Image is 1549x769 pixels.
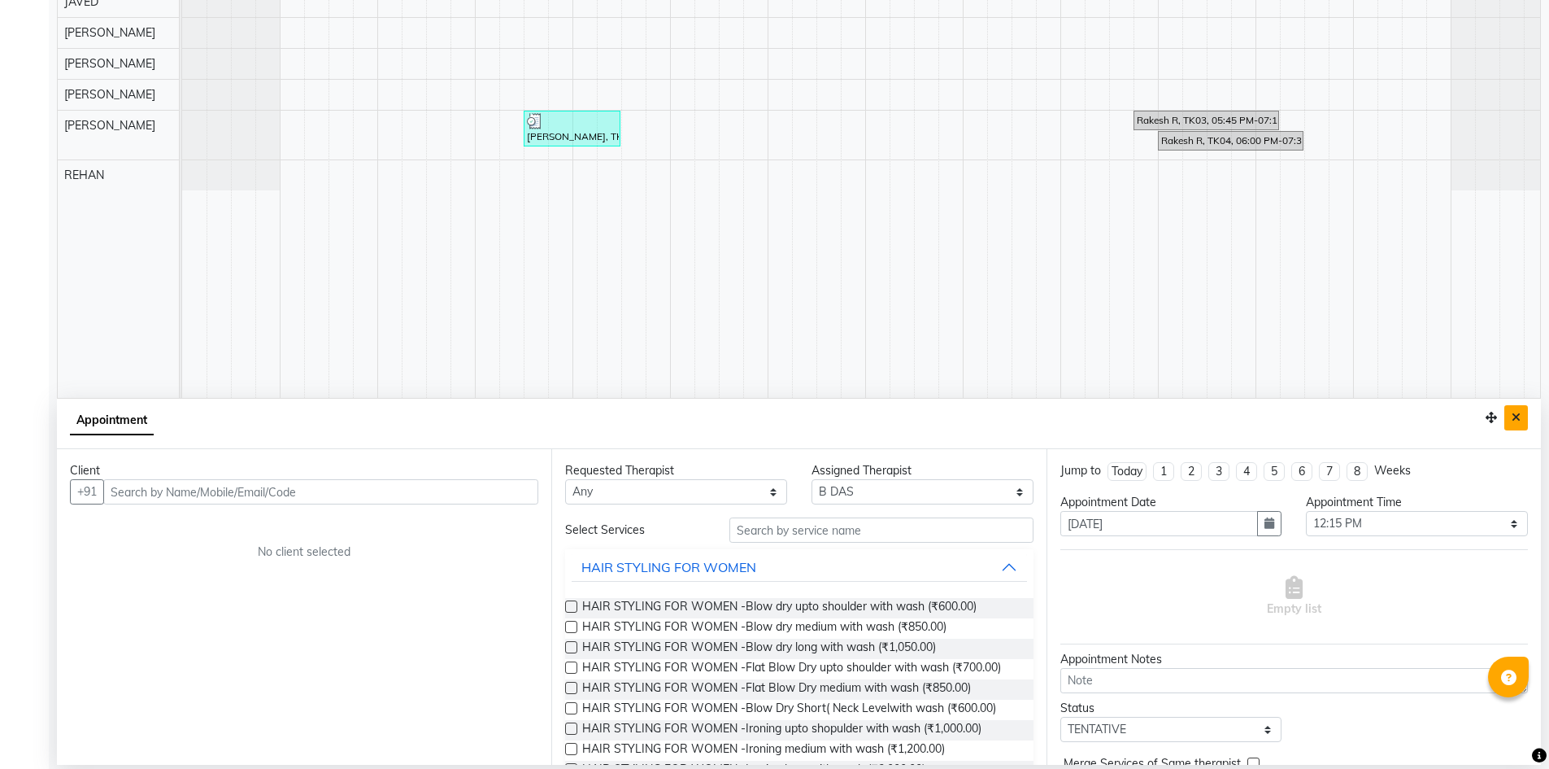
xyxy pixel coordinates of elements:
[1319,462,1340,481] li: 7
[582,618,946,639] span: HAIR STYLING FOR WOMEN -Blow dry medium with wash (₹850.00)
[64,87,155,102] span: [PERSON_NAME]
[525,113,619,144] div: [PERSON_NAME], TK01, 11:30 AM-12:30 PM, NEAR BUY VOUCHERS - Aroma Classic Full Body Massage(60 mi...
[553,522,717,539] div: Select Services
[1060,700,1282,717] div: Status
[565,462,787,479] div: Requested Therapist
[811,462,1033,479] div: Assigned Therapist
[1153,462,1174,481] li: 1
[582,679,971,700] span: HAIR STYLING FOR WOMEN -Flat Blow Dry medium with wash (₹850.00)
[582,741,945,761] span: HAIR STYLING FOR WOMEN -Ironing medium with wash (₹1,200.00)
[1181,462,1202,481] li: 2
[70,479,104,505] button: +91
[1374,462,1411,479] div: Weeks
[1208,462,1229,481] li: 3
[582,639,936,659] span: HAIR STYLING FOR WOMEN -Blow dry long with wash (₹1,050.00)
[64,168,104,182] span: REHAN
[1135,113,1277,128] div: Rakesh R, TK03, 05:45 PM-07:15 PM, CLASSIC MASSAGES -Deep Tissue Massage (90 mins )
[582,720,981,741] span: HAIR STYLING FOR WOMEN -Ironing upto shopulder with wash (₹1,000.00)
[1060,651,1528,668] div: Appointment Notes
[1264,462,1285,481] li: 5
[1060,494,1282,511] div: Appointment Date
[70,406,154,435] span: Appointment
[582,598,977,618] span: HAIR STYLING FOR WOMEN -Blow dry upto shoulder with wash (₹600.00)
[64,118,155,133] span: [PERSON_NAME]
[1306,494,1528,511] div: Appointment Time
[64,56,155,71] span: [PERSON_NAME]
[1112,463,1142,480] div: Today
[1160,133,1302,148] div: Rakesh R, TK04, 06:00 PM-07:30 PM, CLASSIC MASSAGES -Deep Tissue Massage (90 mins )
[729,518,1033,543] input: Search by service name
[1291,462,1312,481] li: 6
[582,659,1001,679] span: HAIR STYLING FOR WOMEN -Flat Blow Dry upto shoulder with wash (₹700.00)
[1236,462,1257,481] li: 4
[1504,405,1528,430] button: Close
[1060,511,1259,536] input: yyyy-mm-dd
[1267,576,1321,618] span: Empty list
[103,479,538,505] input: Search by Name/Mobile/Email/Code
[572,553,1026,582] button: HAIR STYLING FOR WOMEN
[1347,462,1368,481] li: 8
[64,25,155,40] span: [PERSON_NAME]
[582,700,996,720] span: HAIR STYLING FOR WOMEN -Blow Dry Short( Neck Levelwith wash (₹600.00)
[70,462,538,479] div: Client
[1060,462,1101,479] div: Jump to
[581,557,756,577] div: HAIR STYLING FOR WOMEN
[109,544,499,561] div: No client selected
